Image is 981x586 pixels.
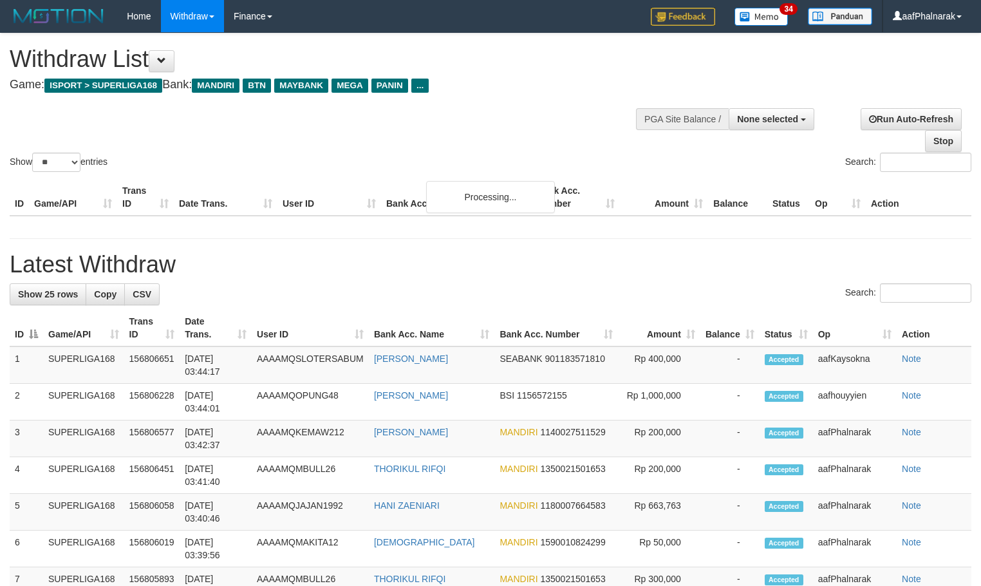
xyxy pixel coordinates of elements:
th: Date Trans. [174,179,277,216]
span: ... [411,79,429,93]
td: - [700,457,760,494]
th: Op: activate to sort column ascending [813,310,897,346]
th: Action [866,179,971,216]
th: Game/API: activate to sort column ascending [43,310,124,346]
td: [DATE] 03:39:56 [180,531,252,567]
a: CSV [124,283,160,305]
input: Search: [880,153,971,172]
span: None selected [737,114,798,124]
th: Trans ID: activate to sort column ascending [124,310,180,346]
a: [PERSON_NAME] [374,390,448,401]
td: SUPERLIGA168 [43,384,124,421]
span: CSV [133,289,151,299]
h4: Game: Bank: [10,79,641,91]
th: ID [10,179,29,216]
td: 6 [10,531,43,567]
th: ID: activate to sort column descending [10,310,43,346]
span: BSI [500,390,514,401]
a: Copy [86,283,125,305]
label: Search: [845,153,971,172]
span: Copy 1350021501653 to clipboard [540,574,605,584]
span: Accepted [765,464,803,475]
th: User ID [277,179,381,216]
a: Note [902,574,921,584]
img: Feedback.jpg [651,8,715,26]
td: 4 [10,457,43,494]
a: Note [902,427,921,437]
h1: Withdraw List [10,46,641,72]
td: aafhouyyien [813,384,897,421]
td: - [700,531,760,567]
span: Accepted [765,391,803,402]
td: - [700,384,760,421]
span: MANDIRI [192,79,239,93]
td: 1 [10,346,43,384]
td: AAAAMQOPUNG48 [252,384,369,421]
input: Search: [880,283,971,303]
a: Note [902,390,921,401]
span: ISPORT > SUPERLIGA168 [44,79,162,93]
span: 34 [780,3,797,15]
span: BTN [243,79,271,93]
td: 156806058 [124,494,180,531]
a: Run Auto-Refresh [861,108,962,130]
a: [PERSON_NAME] [374,354,448,364]
a: Note [902,464,921,474]
span: MAYBANK [274,79,328,93]
span: Accepted [765,574,803,585]
span: Copy 1156572155 to clipboard [517,390,567,401]
img: Button%20Memo.svg [734,8,789,26]
td: aafPhalnarak [813,421,897,457]
button: None selected [729,108,814,130]
td: aafPhalnarak [813,457,897,494]
th: Amount [620,179,708,216]
th: Trans ID [117,179,174,216]
span: Accepted [765,428,803,439]
span: MANDIRI [500,537,537,547]
td: - [700,494,760,531]
td: SUPERLIGA168 [43,457,124,494]
td: 156806577 [124,421,180,457]
th: Balance [708,179,767,216]
td: Rp 200,000 [618,457,700,494]
span: Show 25 rows [18,289,78,299]
h1: Latest Withdraw [10,252,971,278]
th: Amount: activate to sort column ascending [618,310,700,346]
th: Bank Acc. Name [381,179,532,216]
span: MEGA [332,79,368,93]
td: [DATE] 03:44:01 [180,384,252,421]
a: Note [902,500,921,511]
span: Copy [94,289,117,299]
th: User ID: activate to sort column ascending [252,310,369,346]
select: Showentries [32,153,80,172]
a: Show 25 rows [10,283,86,305]
td: AAAAMQMAKITA12 [252,531,369,567]
td: AAAAMQKEMAW212 [252,421,369,457]
a: [PERSON_NAME] [374,427,448,437]
td: [DATE] 03:41:40 [180,457,252,494]
div: Processing... [426,181,555,213]
span: Copy 901183571810 to clipboard [545,354,604,364]
span: Accepted [765,538,803,549]
td: 156806019 [124,531,180,567]
td: 5 [10,494,43,531]
span: MANDIRI [500,500,537,511]
td: [DATE] 03:44:17 [180,346,252,384]
td: [DATE] 03:40:46 [180,494,252,531]
img: panduan.png [808,8,872,25]
td: SUPERLIGA168 [43,531,124,567]
span: MANDIRI [500,427,537,437]
td: - [700,346,760,384]
span: SEABANK [500,354,542,364]
span: Accepted [765,501,803,512]
div: PGA Site Balance / [636,108,729,130]
a: Note [902,537,921,547]
th: Bank Acc. Number: activate to sort column ascending [494,310,618,346]
label: Search: [845,283,971,303]
td: Rp 200,000 [618,421,700,457]
td: SUPERLIGA168 [43,346,124,384]
td: [DATE] 03:42:37 [180,421,252,457]
a: [DEMOGRAPHIC_DATA] [374,537,475,547]
a: THORIKUL RIFQI [374,574,446,584]
td: 3 [10,421,43,457]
